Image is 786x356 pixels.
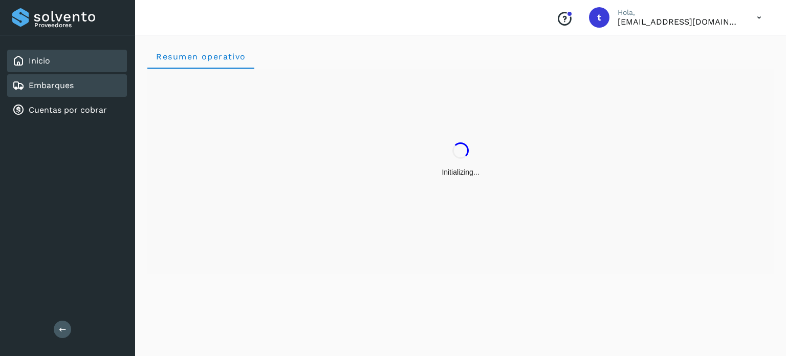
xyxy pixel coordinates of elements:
[618,8,740,17] p: Hola,
[7,99,127,121] div: Cuentas por cobrar
[29,80,74,90] a: Embarques
[29,56,50,66] a: Inicio
[29,105,107,115] a: Cuentas por cobrar
[7,50,127,72] div: Inicio
[618,17,740,27] p: transportesymaquinariaagm@gmail.com
[7,74,127,97] div: Embarques
[34,22,123,29] p: Proveedores
[156,52,246,61] span: Resumen operativo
